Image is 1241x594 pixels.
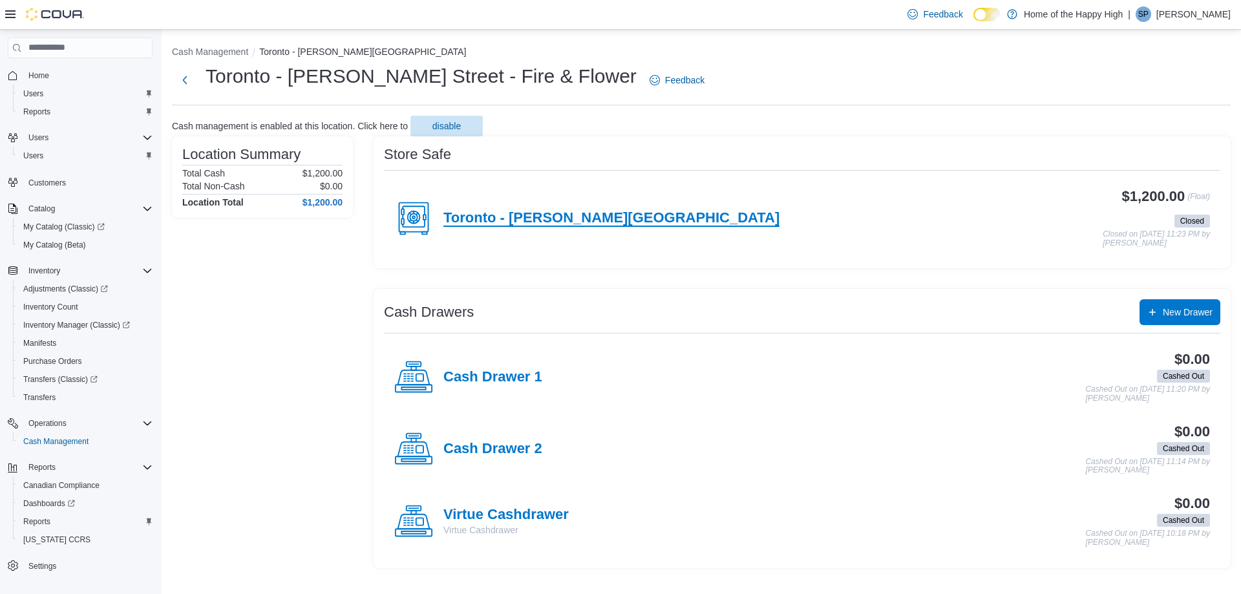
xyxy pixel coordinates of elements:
[18,219,153,235] span: My Catalog (Classic)
[23,338,56,348] span: Manifests
[23,263,153,279] span: Inventory
[13,370,158,388] a: Transfers (Classic)
[13,352,158,370] button: Purchase Orders
[3,200,158,218] button: Catalog
[18,478,153,493] span: Canadian Compliance
[18,335,153,351] span: Manifests
[23,263,65,279] button: Inventory
[18,219,110,235] a: My Catalog (Classic)
[28,178,66,188] span: Customers
[13,280,158,298] a: Adjustments (Classic)
[28,133,48,143] span: Users
[18,317,135,333] a: Inventory Manager (Classic)
[13,531,158,549] button: [US_STATE] CCRS
[18,354,153,369] span: Purchase Orders
[28,418,67,429] span: Operations
[13,432,158,451] button: Cash Management
[18,532,153,547] span: Washington CCRS
[18,299,153,315] span: Inventory Count
[18,317,153,333] span: Inventory Manager (Classic)
[28,70,49,81] span: Home
[23,392,56,403] span: Transfers
[23,302,78,312] span: Inventory Count
[23,416,72,431] button: Operations
[3,414,158,432] button: Operations
[1156,6,1231,22] p: [PERSON_NAME]
[18,532,96,547] a: [US_STATE] CCRS
[23,436,89,447] span: Cash Management
[18,335,61,351] a: Manifests
[18,148,153,164] span: Users
[13,85,158,103] button: Users
[902,1,968,27] a: Feedback
[13,218,158,236] a: My Catalog (Classic)
[3,173,158,191] button: Customers
[23,201,60,217] button: Catalog
[28,266,60,276] span: Inventory
[18,372,103,387] a: Transfers (Classic)
[18,86,153,101] span: Users
[18,104,153,120] span: Reports
[23,558,61,574] a: Settings
[23,558,153,574] span: Settings
[18,478,105,493] a: Canadian Compliance
[23,460,153,475] span: Reports
[13,147,158,165] button: Users
[18,496,80,511] a: Dashboards
[18,514,153,529] span: Reports
[13,476,158,494] button: Canadian Compliance
[26,8,84,21] img: Cova
[18,237,153,253] span: My Catalog (Beta)
[1138,6,1149,22] span: SP
[973,21,974,22] span: Dark Mode
[923,8,962,21] span: Feedback
[23,374,98,385] span: Transfers (Classic)
[13,513,158,531] button: Reports
[13,388,158,407] button: Transfers
[18,390,61,405] a: Transfers
[23,130,153,145] span: Users
[23,480,100,491] span: Canadian Compliance
[23,130,54,145] button: Users
[18,514,56,529] a: Reports
[18,496,153,511] span: Dashboards
[1136,6,1151,22] div: Steven Pike
[28,561,56,571] span: Settings
[23,174,153,190] span: Customers
[23,320,130,330] span: Inventory Manager (Classic)
[23,516,50,527] span: Reports
[13,316,158,334] a: Inventory Manager (Classic)
[23,416,153,431] span: Operations
[13,236,158,254] button: My Catalog (Beta)
[3,458,158,476] button: Reports
[18,237,91,253] a: My Catalog (Beta)
[23,175,71,191] a: Customers
[18,281,153,297] span: Adjustments (Classic)
[23,151,43,161] span: Users
[13,103,158,121] button: Reports
[23,201,153,217] span: Catalog
[23,68,54,83] a: Home
[3,66,158,85] button: Home
[8,61,153,589] nav: Complex example
[23,460,61,475] button: Reports
[18,299,83,315] a: Inventory Count
[3,129,158,147] button: Users
[13,494,158,513] a: Dashboards
[23,222,105,232] span: My Catalog (Classic)
[3,262,158,280] button: Inventory
[18,148,48,164] a: Users
[28,204,55,214] span: Catalog
[13,334,158,352] button: Manifests
[23,356,82,366] span: Purchase Orders
[1024,6,1123,22] p: Home of the Happy High
[23,67,153,83] span: Home
[18,434,94,449] a: Cash Management
[23,284,108,294] span: Adjustments (Classic)
[23,107,50,117] span: Reports
[18,86,48,101] a: Users
[18,434,153,449] span: Cash Management
[18,372,153,387] span: Transfers (Classic)
[23,535,90,545] span: [US_STATE] CCRS
[18,390,153,405] span: Transfers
